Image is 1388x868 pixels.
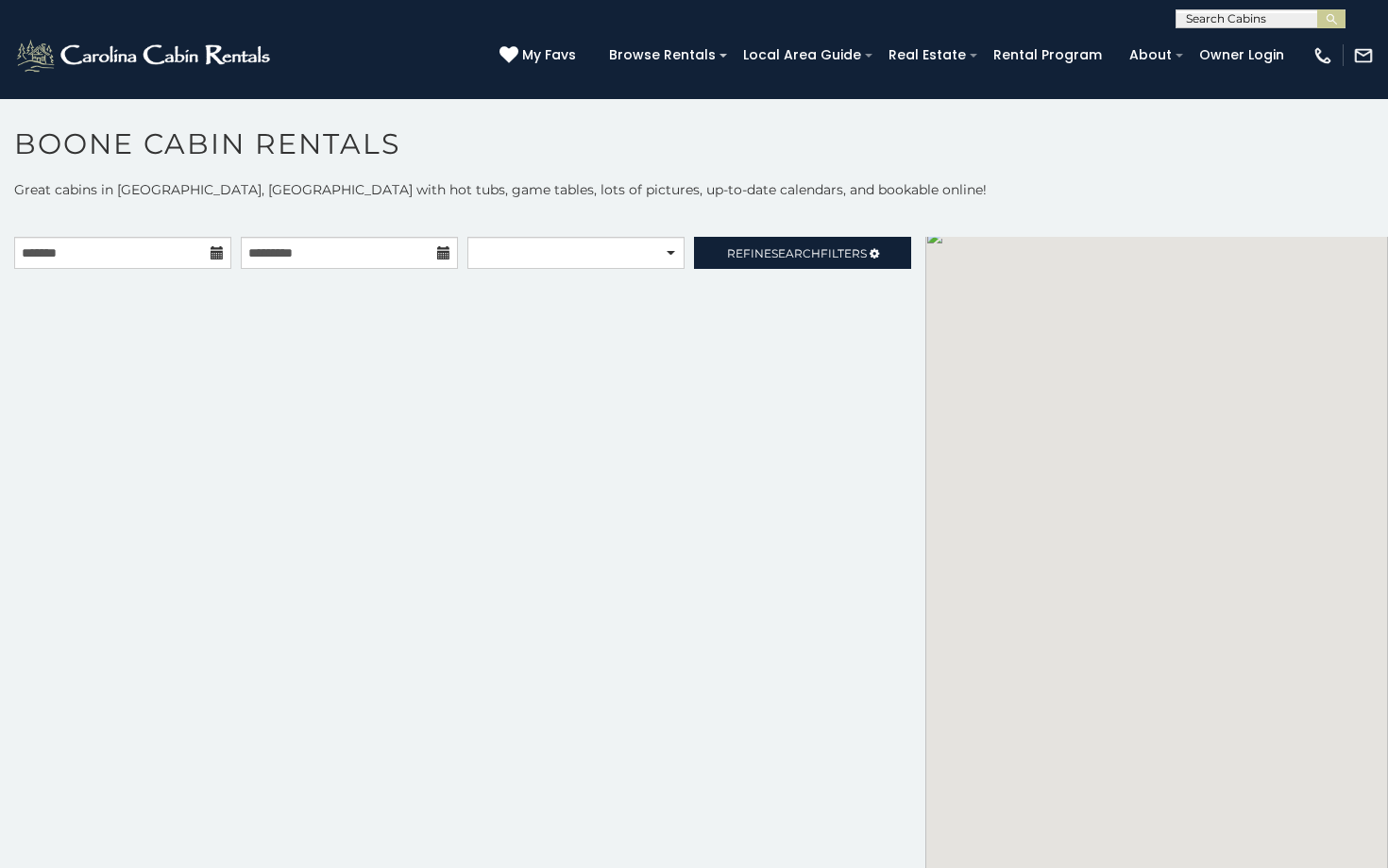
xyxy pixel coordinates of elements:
[600,41,725,70] a: Browse Rentals
[1120,41,1181,70] a: About
[522,45,576,65] span: My Favs
[14,37,276,75] img: White-1-2.png
[1190,41,1294,70] a: Owner Login
[1312,45,1333,66] img: phone-regular-white.png
[499,45,581,66] a: My Favs
[771,246,821,260] span: Search
[734,41,871,70] a: Local Area Guide
[984,41,1111,70] a: Rental Program
[727,246,867,260] span: Refine Filters
[1353,45,1374,66] img: mail-regular-white.png
[694,237,911,269] a: RefineSearchFilters
[879,41,975,70] a: Real Estate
